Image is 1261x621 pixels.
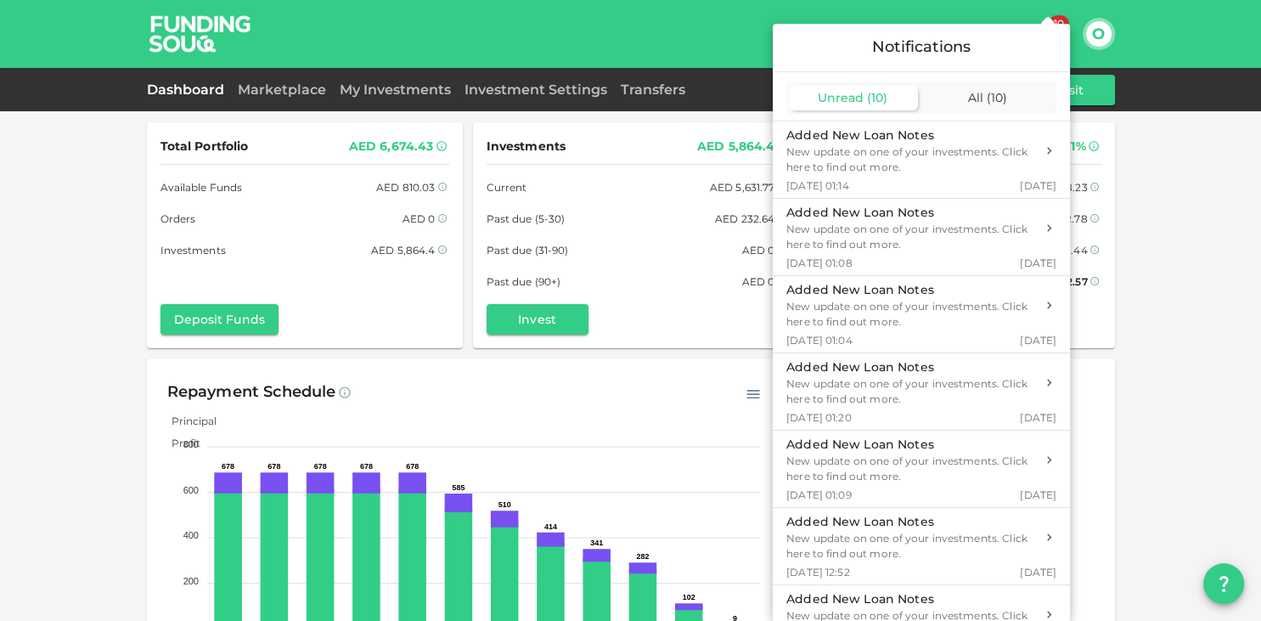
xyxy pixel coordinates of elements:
[786,531,1035,562] div: New update on one of your investments. Click here to find out more.
[1020,178,1056,193] span: [DATE]
[1020,256,1056,270] span: [DATE]
[786,256,853,270] span: [DATE] 01:08
[786,127,1035,144] div: Added New Loan Notes
[786,488,852,502] span: [DATE] 01:09
[786,410,852,425] span: [DATE] 01:20
[786,204,1035,222] div: Added New Loan Notes
[818,90,864,105] span: Unread
[786,565,850,579] span: [DATE] 12:52
[967,90,982,105] span: All
[1020,333,1056,347] span: [DATE]
[786,281,1035,299] div: Added New Loan Notes
[786,454,1035,484] div: New update on one of your investments. Click here to find out more.
[786,178,849,193] span: [DATE] 01:14
[786,299,1035,330] div: New update on one of your investments. Click here to find out more.
[1020,410,1056,425] span: [DATE]
[786,358,1035,376] div: Added New Loan Notes
[867,90,887,105] span: ( 10 )
[786,513,1035,531] div: Added New Loan Notes
[786,376,1035,407] div: New update on one of your investments. Click here to find out more.
[786,144,1035,175] div: New update on one of your investments. Click here to find out more.
[872,37,971,56] span: Notifications
[1020,488,1056,502] span: [DATE]
[786,436,1035,454] div: Added New Loan Notes
[986,90,1006,105] span: ( 10 )
[1020,565,1056,579] span: [DATE]
[786,590,1035,608] div: Added New Loan Notes
[786,333,853,347] span: [DATE] 01:04
[786,222,1035,252] div: New update on one of your investments. Click here to find out more.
